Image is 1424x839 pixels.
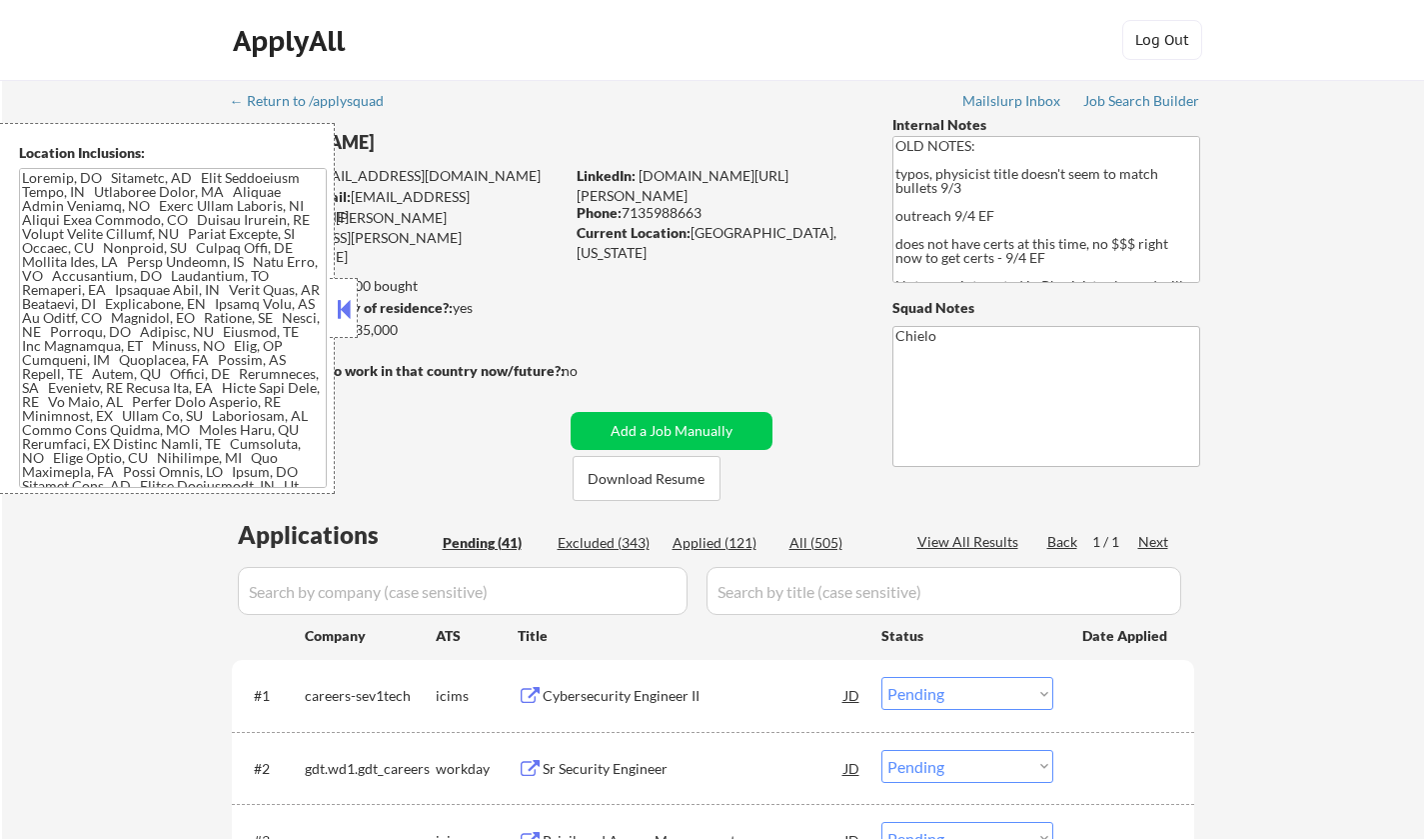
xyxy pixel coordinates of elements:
button: Add a Job Manually [571,412,772,450]
a: Mailslurp Inbox [962,93,1062,113]
div: Internal Notes [892,115,1200,135]
div: [GEOGRAPHIC_DATA], [US_STATE] [577,223,859,262]
input: Search by title (case sensitive) [707,567,1181,615]
div: 7135988663 [577,203,859,223]
strong: Phone: [577,204,622,221]
button: Log Out [1122,20,1202,60]
div: [PERSON_NAME] [232,130,643,155]
div: Squad Notes [892,298,1200,318]
div: Location Inclusions: [19,143,327,163]
div: $135,000 [231,320,564,340]
div: yes [231,298,558,318]
div: Cybersecurity Engineer II [543,686,844,706]
strong: LinkedIn: [577,167,636,184]
div: Job Search Builder [1083,94,1200,108]
div: Applied (121) [673,533,772,553]
div: 120 sent / 200 bought [231,276,564,296]
div: #1 [254,686,289,706]
div: Company [305,626,436,646]
div: ApplyAll [233,24,351,58]
div: All (505) [789,533,889,553]
div: Mailslurp Inbox [962,94,1062,108]
div: ATS [436,626,518,646]
div: JD [842,677,862,713]
div: Excluded (343) [558,533,658,553]
a: [DOMAIN_NAME][URL][PERSON_NAME] [577,167,788,204]
button: Download Resume [573,456,720,501]
div: ← Return to /applysquad [230,94,403,108]
div: Title [518,626,862,646]
div: workday [436,759,518,779]
div: Applications [238,523,436,547]
div: gdt.wd1.gdt_careers [305,759,436,779]
div: Sr Security Engineer [543,759,844,779]
div: Next [1138,532,1170,552]
div: no [562,361,619,381]
a: ← Return to /applysquad [230,93,403,113]
a: Job Search Builder [1083,93,1200,113]
div: Date Applied [1082,626,1170,646]
div: Back [1047,532,1079,552]
div: Pending (41) [443,533,543,553]
div: [EMAIL_ADDRESS][DOMAIN_NAME] [233,166,564,186]
div: 1 / 1 [1092,532,1138,552]
strong: Will need Visa to work in that country now/future?: [232,362,565,379]
div: View All Results [917,532,1024,552]
div: Status [881,617,1053,653]
input: Search by company (case sensitive) [238,567,688,615]
div: JD [842,750,862,786]
div: [EMAIL_ADDRESS][DOMAIN_NAME] [233,187,564,226]
div: #2 [254,759,289,779]
div: [PERSON_NAME][EMAIL_ADDRESS][PERSON_NAME][DOMAIN_NAME] [232,208,564,267]
div: careers-sev1tech [305,686,436,706]
div: icims [436,686,518,706]
strong: Current Location: [577,224,691,241]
